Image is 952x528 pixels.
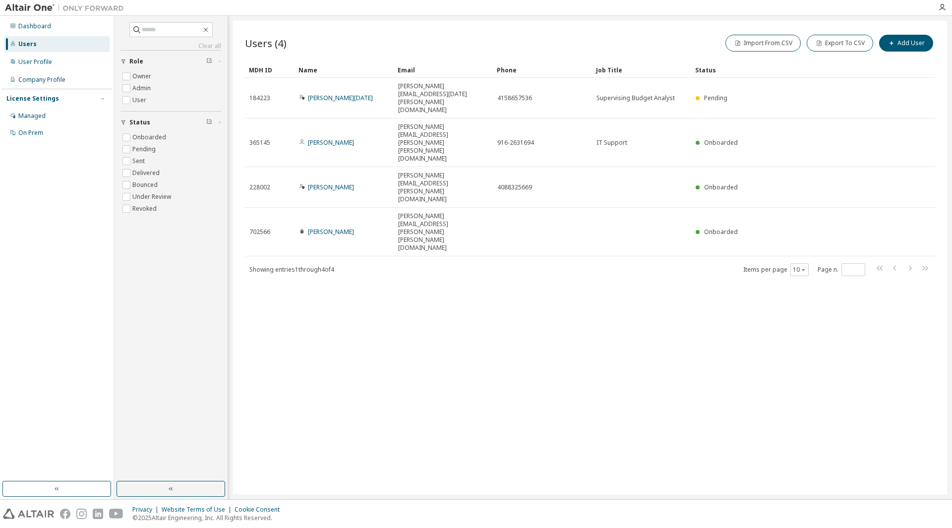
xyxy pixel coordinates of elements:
[6,95,59,103] div: License Settings
[18,58,52,66] div: User Profile
[132,94,148,106] label: User
[60,509,70,519] img: facebook.svg
[245,36,287,50] span: Users (4)
[497,139,534,147] span: 916-2631694
[18,129,43,137] div: On Prem
[18,22,51,30] div: Dashboard
[132,514,286,522] p: © 2025 Altair Engineering, Inc. All Rights Reserved.
[298,62,390,78] div: Name
[132,131,168,143] label: Onboarded
[818,263,865,276] span: Page n.
[129,58,143,65] span: Role
[18,112,46,120] div: Managed
[249,265,334,274] span: Showing entries 1 through 4 of 4
[249,183,270,191] span: 228002
[596,62,687,78] div: Job Title
[497,94,532,102] span: 4158657536
[725,35,801,52] button: Import From CSV
[398,123,488,163] span: [PERSON_NAME][EMAIL_ADDRESS][PERSON_NAME][PERSON_NAME][DOMAIN_NAME]
[497,183,532,191] span: 4088325669
[398,82,488,114] span: [PERSON_NAME][EMAIL_ADDRESS][DATE][PERSON_NAME][DOMAIN_NAME]
[132,506,162,514] div: Privacy
[793,266,806,274] button: 10
[162,506,235,514] div: Website Terms of Use
[129,118,150,126] span: Status
[18,40,37,48] div: Users
[704,94,727,102] span: Pending
[249,94,270,102] span: 184223
[132,191,173,203] label: Under Review
[120,42,221,50] a: Clear all
[206,118,212,126] span: Clear filter
[93,509,103,519] img: linkedin.svg
[308,94,373,102] a: [PERSON_NAME][DATE]
[398,212,488,252] span: [PERSON_NAME][EMAIL_ADDRESS][PERSON_NAME][PERSON_NAME][DOMAIN_NAME]
[3,509,54,519] img: altair_logo.svg
[109,509,123,519] img: youtube.svg
[206,58,212,65] span: Clear filter
[18,76,65,84] div: Company Profile
[132,82,153,94] label: Admin
[132,179,160,191] label: Bounced
[398,172,488,203] span: [PERSON_NAME][EMAIL_ADDRESS][PERSON_NAME][DOMAIN_NAME]
[743,263,809,276] span: Items per page
[249,228,270,236] span: 702566
[132,203,159,215] label: Revoked
[249,62,291,78] div: MDH ID
[596,94,675,102] span: Supervising Budget Analyst
[704,183,738,191] span: Onboarded
[235,506,286,514] div: Cookie Consent
[879,35,933,52] button: Add User
[120,51,221,72] button: Role
[308,228,354,236] a: [PERSON_NAME]
[132,70,153,82] label: Owner
[695,62,884,78] div: Status
[5,3,129,13] img: Altair One
[132,155,147,167] label: Sent
[132,143,158,155] label: Pending
[596,139,627,147] span: IT Support
[308,183,354,191] a: [PERSON_NAME]
[308,138,354,147] a: [PERSON_NAME]
[120,112,221,133] button: Status
[249,139,270,147] span: 365145
[398,62,489,78] div: Email
[704,228,738,236] span: Onboarded
[807,35,873,52] button: Export To CSV
[76,509,87,519] img: instagram.svg
[497,62,588,78] div: Phone
[132,167,162,179] label: Delivered
[704,138,738,147] span: Onboarded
